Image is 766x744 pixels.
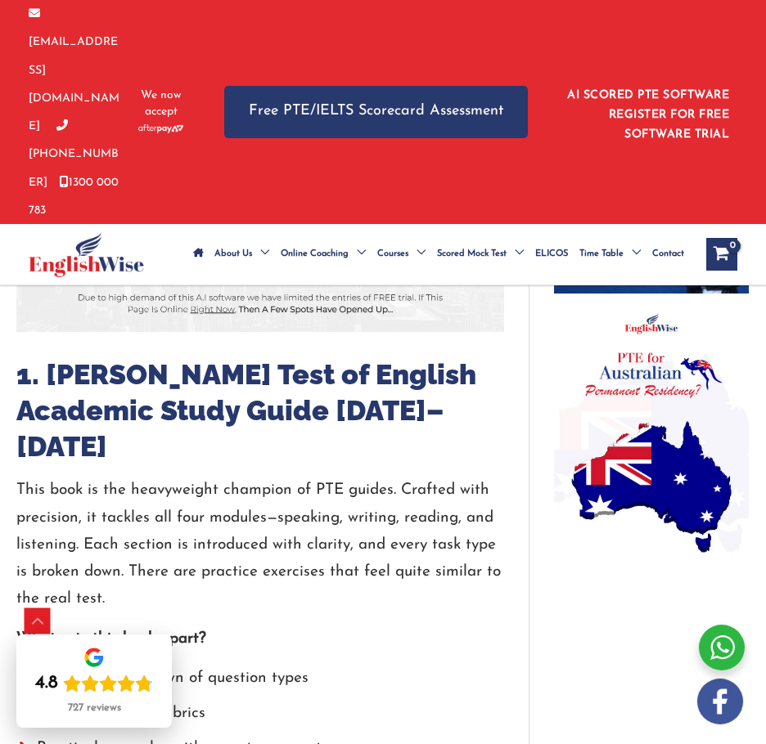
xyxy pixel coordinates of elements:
a: Online CoachingMenu Toggle [275,226,372,283]
span: About Us [214,226,252,283]
a: Free PTE/IELTS Scorecard Assessment [224,86,528,137]
span: Menu Toggle [507,226,524,283]
a: CoursesMenu Toggle [372,226,431,283]
span: ELICOS [535,226,568,283]
img: white-facebook.png [697,679,743,724]
strong: What sets this book apart? [16,631,206,647]
nav: Site Navigation: Main Menu [187,226,690,283]
span: Contact [652,226,684,283]
a: AI SCORED PTE SOFTWARE REGISTER FOR FREE SOFTWARE TRIAL [567,89,729,141]
span: Menu Toggle [624,226,641,283]
h2: 1. [PERSON_NAME] Test of English Academic Study Guide [DATE]–[DATE] [16,356,504,465]
span: Menu Toggle [408,226,426,283]
span: Menu Toggle [349,226,366,283]
div: 4.8 [35,672,58,695]
img: Afterpay-Logo [138,124,183,133]
a: ELICOS [529,226,574,283]
span: Time Table [579,226,624,283]
a: View Shopping Cart, empty [706,238,737,271]
span: Courses [377,226,408,283]
div: Rating: 4.8 out of 5 [35,672,153,695]
span: Menu Toggle [252,226,269,283]
a: [EMAIL_ADDRESS][DOMAIN_NAME] [29,8,119,132]
a: 1300 000 783 [29,177,119,217]
a: [PHONE_NUMBER] [29,120,119,189]
div: 727 reviews [68,701,121,715]
li: Accurate scoring rubrics [16,700,504,735]
p: This book is the heavyweight champion of PTE guides. Crafted with precision, it tackles all four ... [16,477,504,612]
a: Time TableMenu Toggle [574,226,647,283]
span: Online Coaching [281,226,349,283]
span: We now accept [138,87,183,120]
a: Scored Mock TestMenu Toggle [431,226,529,283]
aside: Header Widget 1 [561,76,737,149]
a: Contact [647,226,690,283]
li: Thorough breakdown of question types [16,665,504,700]
a: About UsMenu Toggle [209,226,275,283]
span: Scored Mock Test [437,226,507,283]
img: cropped-ew-logo [29,232,144,277]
